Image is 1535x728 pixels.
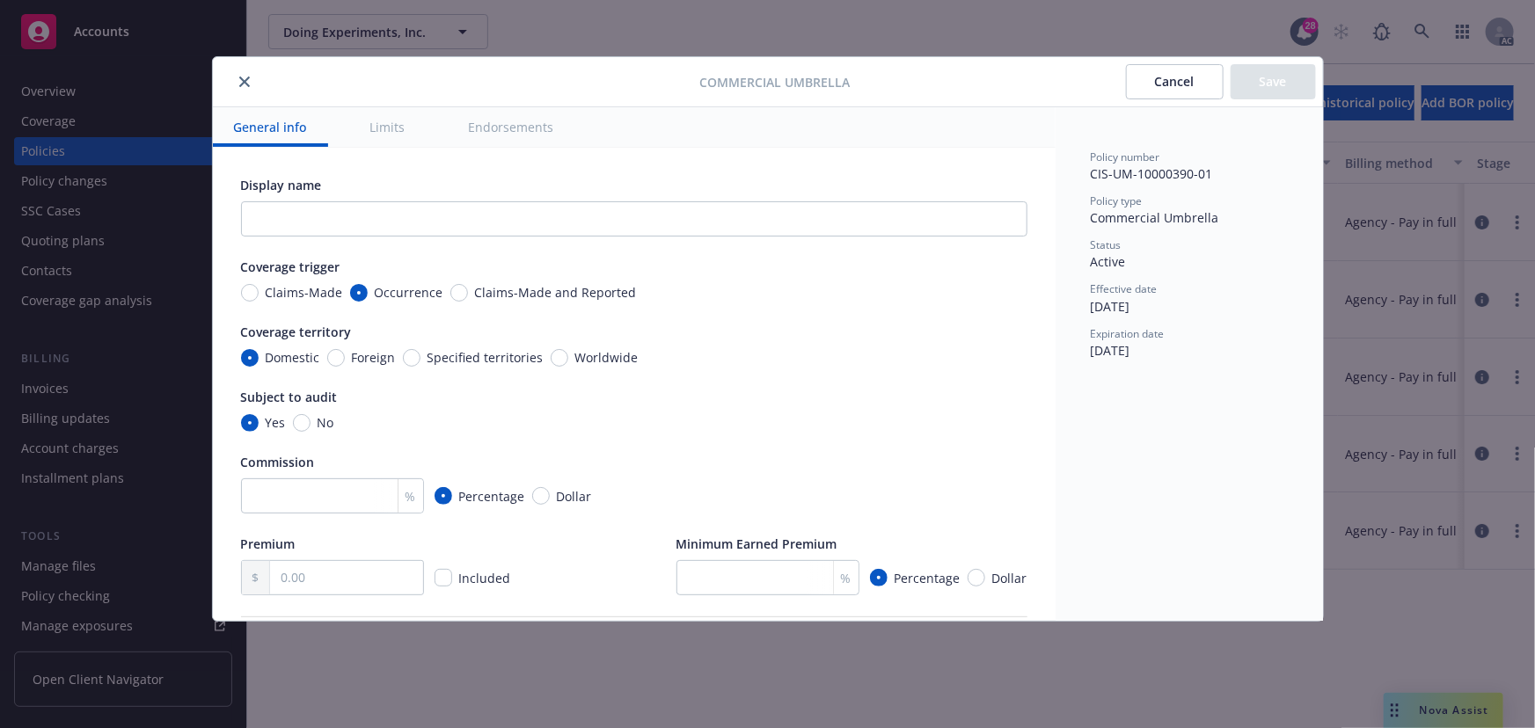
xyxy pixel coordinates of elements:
[1091,253,1126,270] span: Active
[676,535,837,552] span: Minimum Earned Premium
[435,487,452,505] input: Percentage
[895,569,961,587] span: Percentage
[1091,237,1122,252] span: Status
[234,71,255,92] button: close
[1091,193,1143,208] span: Policy type
[375,283,443,302] span: Occurrence
[241,349,259,367] input: Domestic
[349,107,427,147] button: Limits
[241,414,259,432] input: Yes
[318,413,334,432] span: No
[406,487,416,506] span: %
[551,349,568,367] input: Worldwide
[213,107,328,147] button: General info
[352,348,396,367] span: Foreign
[841,569,852,587] span: %
[428,348,544,367] span: Specified territories
[241,177,322,193] span: Display name
[699,73,850,91] span: Commercial Umbrella
[241,324,352,340] span: Coverage territory
[350,284,368,302] input: Occurrence
[1091,298,1130,315] span: [DATE]
[1091,342,1130,359] span: [DATE]
[266,283,343,302] span: Claims-Made
[1091,149,1160,164] span: Policy number
[459,487,525,506] span: Percentage
[475,283,637,302] span: Claims-Made and Reported
[968,569,985,586] input: Dollar
[403,349,420,367] input: Specified territories
[575,348,639,367] span: Worldwide
[448,107,575,147] button: Endorsements
[557,487,592,506] span: Dollar
[1091,165,1213,182] span: CIS-UM-10000390-01
[266,413,286,432] span: Yes
[1091,326,1165,341] span: Expiration date
[992,569,1027,587] span: Dollar
[241,389,338,405] span: Subject to audit
[327,349,345,367] input: Foreign
[241,284,259,302] input: Claims-Made
[241,454,315,470] span: Commission
[270,561,422,594] input: 0.00
[870,569,888,586] input: Percentage
[293,414,311,432] input: No
[532,487,550,505] input: Dollar
[241,258,340,275] span: Coverage trigger
[1091,281,1158,296] span: Effective date
[459,570,511,586] span: Included
[1126,64,1224,99] button: Cancel
[266,348,320,367] span: Domestic
[450,284,468,302] input: Claims-Made and Reported
[241,535,296,552] span: Premium
[1091,209,1219,226] span: Commercial Umbrella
